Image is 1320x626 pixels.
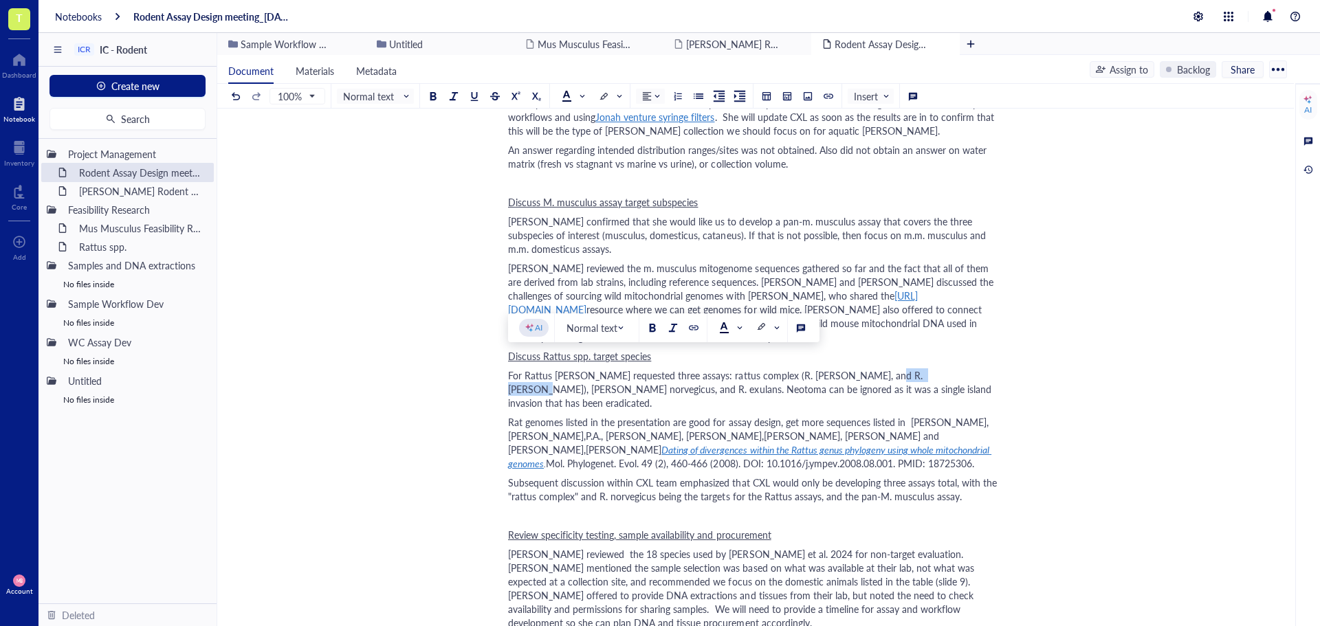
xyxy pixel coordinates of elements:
[508,476,1000,503] span: Subsequent discussion within CXL team emphasized that CXL would only be developing three assays t...
[73,219,208,238] div: Mus Musculus Feasibility Research
[2,71,36,79] div: Dashboard
[508,289,918,316] span: [URL][DOMAIN_NAME]
[62,256,208,275] div: Samples and DNA extractions
[278,90,314,102] span: 100%
[62,200,208,219] div: Feasibility Research
[41,352,214,371] div: No files inside
[49,75,206,97] button: Create new
[41,275,214,294] div: No files inside
[2,49,36,79] a: Dashboard
[595,110,714,124] span: Jonah venture syringe filters
[508,368,994,410] span: For Rattus [PERSON_NAME] requested three assays: rattus complex (R. [PERSON_NAME], and R. [PERSON...
[16,9,23,26] span: T
[508,443,991,470] span: Dating of divergences within the Rattus genus phylogeny using whole mitochondrial genomes
[535,322,542,333] div: AI
[508,528,771,541] span: Review specificity testing, sample availability and procurement
[73,237,208,256] div: Rattus spp.
[1222,61,1264,78] button: Share
[62,371,208,390] div: Untitled
[62,333,208,352] div: WC Assay Dev
[546,456,974,470] span: Mol. Phylogenet. Evol. 49 (2), 460-466 (2008). DOI: 10.1016/j.ympev.2008.08.001. PMID: 18725306.
[41,313,214,333] div: No files inside
[41,390,214,410] div: No files inside
[55,10,102,23] a: Notebooks
[508,415,991,456] span: Rat genomes listed in the presentation are good for assay design, get more sequences listed in [P...
[1304,104,1312,115] div: AI
[296,64,334,78] span: Materials
[508,349,651,363] span: Discuss Rattus spp. target species
[343,90,410,102] span: Normal text
[854,90,890,102] span: Insert
[508,261,996,302] span: [PERSON_NAME] reviewed the m. musculus mitogenome sequences gathered so far and the fact that all...
[544,456,546,470] span: .
[133,10,289,23] a: Rodent Assay Design meeting_[DATE]
[4,137,34,167] a: Inventory
[16,578,22,583] span: MB
[12,203,27,211] div: Core
[62,607,95,623] div: Deleted
[62,144,208,164] div: Project Management
[356,64,397,78] span: Metadata
[566,322,630,334] span: Normal text
[49,108,206,130] button: Search
[1177,62,1210,77] div: Backlog
[508,214,989,256] span: [PERSON_NAME] confirmed that she would like us to develop a pan-m. musculus assay that covers the...
[508,143,989,170] span: An answer regarding intended distribution ranges/sites was not obtained. Also did not obtain an a...
[13,253,26,261] div: Add
[6,587,33,595] div: Account
[4,159,34,167] div: Inventory
[508,302,984,344] span: resource where we can get genomes for wild mice. [PERSON_NAME] also offered to connect [PERSON_NA...
[508,195,698,209] span: Discuss M. musculus assay target subspecies
[62,294,208,313] div: Sample Workflow Dev
[100,43,147,56] span: IC - Rodent
[508,110,997,137] span: . She will update CXL as soon as the results are in to confirm that this will be the type of [PER...
[78,45,91,54] div: ICR
[3,93,35,123] a: Notebook
[3,115,35,123] div: Notebook
[121,113,150,124] span: Search
[1231,63,1255,76] span: Share
[1110,62,1148,77] div: Assign to
[228,64,274,78] span: Document
[12,181,27,211] a: Core
[73,163,208,182] div: Rodent Assay Design meeting_[DATE]
[111,80,159,91] span: Create new
[73,181,208,201] div: [PERSON_NAME] Rodent Test Full Proposal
